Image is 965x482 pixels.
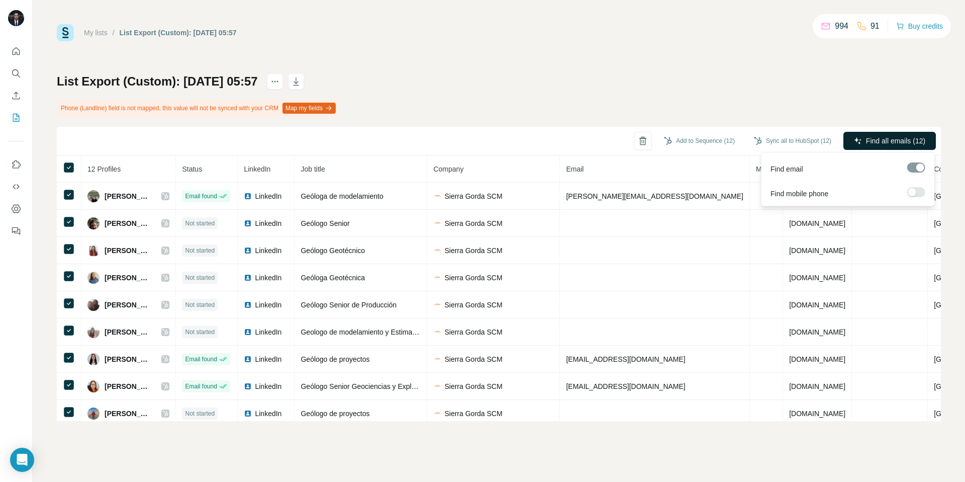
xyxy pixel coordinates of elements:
span: Not started [185,246,215,255]
h1: List Export (Custom): [DATE] 05:57 [57,73,258,90]
span: [PERSON_NAME] [105,381,151,391]
span: Sierra Gorda SCM [444,381,502,391]
span: Not started [185,409,215,418]
span: Sierra Gorda SCM [444,218,502,228]
a: My lists [84,29,108,37]
span: Not started [185,219,215,228]
p: 91 [871,20,880,32]
span: Sierra Gorda SCM [444,300,502,310]
button: My lists [8,109,24,127]
img: Avatar [87,299,100,311]
button: Enrich CSV [8,87,24,105]
span: [PERSON_NAME] [105,218,151,228]
span: Sierra Gorda SCM [444,327,502,337]
span: [PERSON_NAME] [105,409,151,419]
span: Geólogo Senior Geociencias y Exploraciones [301,382,442,390]
span: LinkedIn [255,246,281,256]
span: Find mobile phone [770,189,828,199]
img: company-logo [433,382,441,390]
img: LinkedIn logo [244,328,252,336]
span: [PERSON_NAME] [105,327,151,337]
span: LinkedIn [244,165,270,173]
span: [DOMAIN_NAME] [789,410,845,418]
span: Email found [185,382,217,391]
span: [EMAIL_ADDRESS][DOMAIN_NAME] [566,355,685,363]
span: Geóloga de modelamiento [301,192,383,200]
span: [DOMAIN_NAME] [789,301,845,309]
img: LinkedIn logo [244,301,252,309]
button: Map my fields [282,103,336,114]
span: [PERSON_NAME] [105,300,151,310]
span: Geólogo de proyectos [301,410,369,418]
span: Sierra Gorda SCM [444,409,502,419]
button: Use Surfe on LinkedIn [8,155,24,174]
button: actions [267,73,283,90]
span: Find email [770,164,803,174]
p: 994 [835,20,848,32]
img: company-logo [433,410,441,418]
span: [DOMAIN_NAME] [789,382,845,390]
span: Not started [185,273,215,282]
span: Mobile [756,165,777,173]
li: / [113,28,115,38]
button: Search [8,64,24,83]
img: company-logo [433,274,441,282]
span: Sierra Gorda SCM [444,246,502,256]
img: company-logo [433,301,441,309]
button: Find all emails (12) [843,132,936,150]
button: Dashboard [8,200,24,218]
img: LinkedIn logo [244,219,252,227]
span: [DOMAIN_NAME] [789,328,845,336]
button: Use Surfe API [8,178,24,196]
span: Company [433,165,463,173]
span: [DOMAIN_NAME] [789,219,845,227]
img: Avatar [87,408,100,420]
span: LinkedIn [255,409,281,419]
span: Sierra Gorda SCM [444,354,502,364]
span: Status [182,165,202,173]
span: LinkedIn [255,273,281,283]
img: company-logo [433,328,441,336]
img: Avatar [87,326,100,338]
img: Avatar [87,272,100,284]
span: Job title [301,165,325,173]
span: LinkedIn [255,381,281,391]
span: Geóloga Geotécnica [301,274,365,282]
span: Not started [185,328,215,337]
span: Sierra Gorda SCM [444,191,502,201]
span: Not started [185,300,215,309]
div: Open Intercom Messenger [10,448,34,472]
span: Geólogo Senior de Producción [301,301,397,309]
button: Add to Sequence (12) [657,133,742,148]
span: [PERSON_NAME] [105,246,151,256]
button: Feedback [8,222,24,240]
img: Avatar [87,217,100,229]
img: LinkedIn logo [244,382,252,390]
img: Avatar [87,245,100,257]
span: Email found [185,355,217,364]
span: [DOMAIN_NAME] [789,247,845,255]
span: Email [566,165,584,173]
span: LinkedIn [255,191,281,201]
span: Geologo de modelamiento y Estimación de Recursos [301,328,466,336]
img: Avatar [8,10,24,26]
img: company-logo [433,192,441,200]
img: LinkedIn logo [244,274,252,282]
button: Sync all to HubSpot (12) [747,133,838,148]
div: Phone (Landline) field is not mapped, this value will not be synced with your CRM [57,100,338,117]
button: Quick start [8,42,24,60]
img: company-logo [433,219,441,227]
span: LinkedIn [255,354,281,364]
span: [PERSON_NAME] [105,273,151,283]
img: LinkedIn logo [244,410,252,418]
button: Buy credits [896,19,943,33]
img: Avatar [87,380,100,392]
img: company-logo [433,247,441,255]
span: Find all emails (12) [866,136,925,146]
img: Surfe Logo [57,24,74,41]
img: Avatar [87,190,100,202]
span: Geólogo Senior [301,219,349,227]
img: company-logo [433,355,441,363]
span: [PERSON_NAME][EMAIL_ADDRESS][DOMAIN_NAME] [566,192,743,200]
img: Avatar [87,353,100,365]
